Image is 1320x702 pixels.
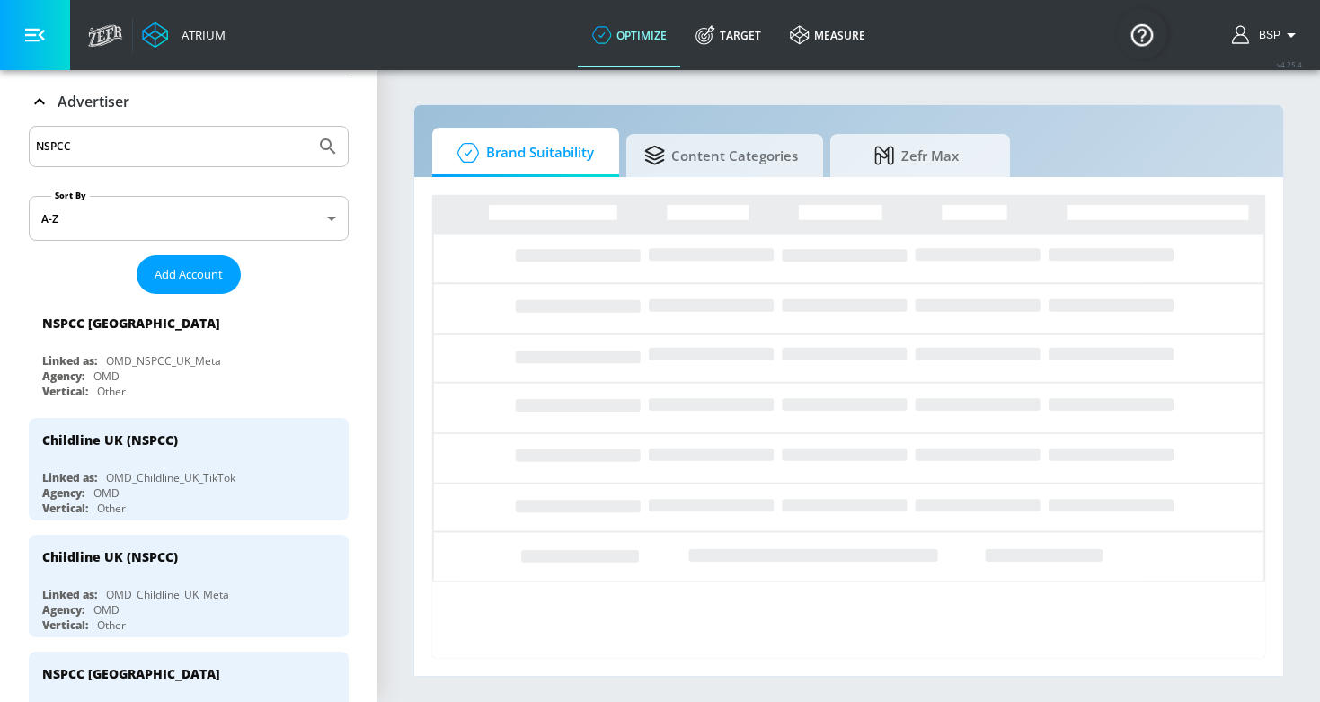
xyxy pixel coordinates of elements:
div: Childline UK (NSPCC)Linked as:OMD_Childline_UK_TikTokAgency:OMDVertical:Other [29,418,349,520]
div: Childline UK (NSPCC)Linked as:OMD_Childline_UK_MetaAgency:OMDVertical:Other [29,535,349,637]
div: Other [97,384,126,399]
a: optimize [578,3,681,67]
div: OMD_NSPCC_UK_Meta [106,353,221,369]
span: Content Categories [644,134,798,177]
button: Open Resource Center [1117,9,1167,59]
div: Advertiser [29,76,349,127]
div: OMD_Childline_UK_Meta [106,587,229,602]
div: Agency: [42,485,84,501]
div: OMD [93,369,120,384]
div: Linked as: [42,353,97,369]
div: OMD [93,485,120,501]
div: OMD_Childline_UK_TikTok [106,470,235,485]
div: Linked as: [42,470,97,485]
div: Agency: [42,369,84,384]
p: Advertiser [58,92,129,111]
span: login as: bsp_linking@zefr.com [1252,29,1280,41]
button: Add Account [137,255,241,294]
a: Atrium [142,22,226,49]
span: Add Account [155,264,223,285]
div: Atrium [174,27,226,43]
div: Other [97,501,126,516]
div: Agency: [42,602,84,618]
div: Other [97,618,126,633]
div: Linked as: [42,587,97,602]
div: NSPCC [GEOGRAPHIC_DATA] [42,665,220,682]
span: Zefr Max [848,134,985,177]
span: Brand Suitability [450,131,594,174]
label: Sort By [51,190,90,201]
div: Vertical: [42,618,88,633]
input: Search by name [36,135,308,158]
a: Target [681,3,775,67]
div: OMD [93,602,120,618]
div: Vertical: [42,501,88,516]
div: NSPCC [GEOGRAPHIC_DATA]Linked as:OMD_NSPCC_UK_MetaAgency:OMDVertical:Other [29,301,349,404]
button: Submit Search [308,127,348,166]
div: Childline UK (NSPCC) [42,548,178,565]
button: BSP [1232,24,1302,46]
a: measure [775,3,880,67]
div: NSPCC [GEOGRAPHIC_DATA] [42,315,220,332]
div: A-Z [29,196,349,241]
span: v 4.25.4 [1277,59,1302,69]
div: Childline UK (NSPCC) [42,431,178,449]
div: Vertical: [42,384,88,399]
